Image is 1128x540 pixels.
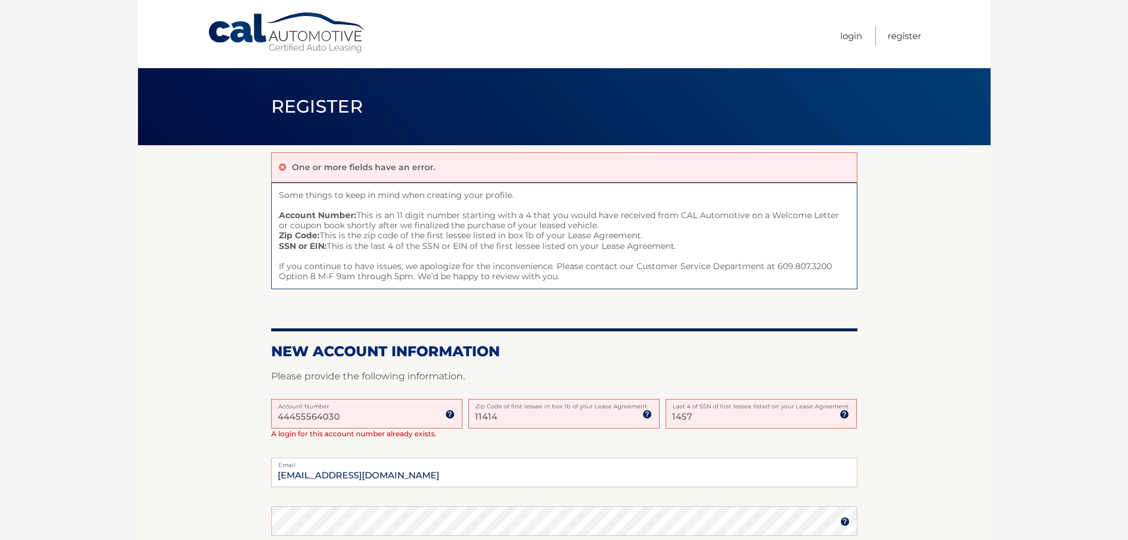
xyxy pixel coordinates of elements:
[840,410,849,419] img: tooltip.svg
[468,399,660,429] input: Zip Code
[666,399,857,408] label: Last 4 of SSN of first lessee listed on your Lease Agreement
[271,183,857,290] span: Some things to keep in mind when creating your profile. This is an 11 digit number starting with ...
[642,410,652,419] img: tooltip.svg
[840,26,862,46] a: Login
[279,210,356,221] strong: Account Number:
[666,399,857,429] input: SSN or EIN (last 4 digits only)
[271,95,364,117] span: Register
[271,429,436,438] span: A login for this account number already exists.
[271,399,462,429] input: Account Number
[271,399,462,408] label: Account Number
[271,458,857,467] label: Email
[279,241,327,251] strong: SSN or EIN:
[207,12,367,54] a: Cal Automotive
[292,162,435,172] p: One or more fields have an error.
[840,517,850,526] img: tooltip.svg
[468,399,660,408] label: Zip Code of first lessee in box 1b of your Lease Agreement
[445,410,455,419] img: tooltip.svg
[279,230,320,241] strong: Zip Code:
[271,368,857,385] p: Please provide the following information.
[888,26,921,46] a: Register
[271,343,857,360] h2: New Account Information
[271,458,857,487] input: Email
